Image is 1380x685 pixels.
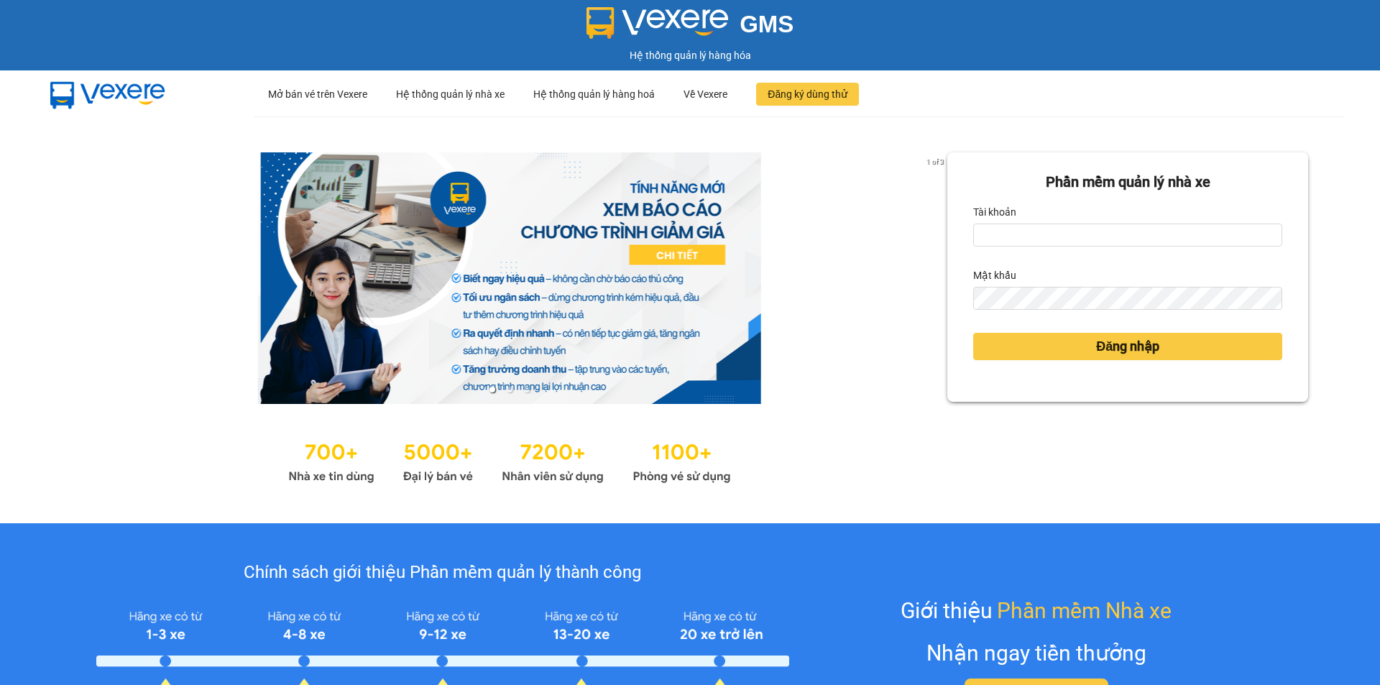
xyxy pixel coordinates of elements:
span: Đăng ký dùng thử [768,86,847,102]
li: slide item 2 [507,387,512,392]
label: Mật khẩu [973,264,1016,287]
div: Về Vexere [684,71,727,117]
div: Hệ thống quản lý hàng hoá [533,71,655,117]
div: Phần mềm quản lý nhà xe [973,171,1282,193]
div: Hệ thống quản lý hàng hóa [4,47,1376,63]
li: slide item 1 [489,387,495,392]
img: mbUUG5Q.png [36,70,180,118]
a: GMS [586,22,794,33]
div: Chính sách giới thiệu Phần mềm quản lý thành công [96,559,788,587]
div: Mở bán vé trên Vexere [268,71,367,117]
button: previous slide / item [72,152,92,404]
div: Giới thiệu [901,594,1172,627]
input: Mật khẩu [973,287,1282,310]
div: Nhận ngay tiền thưởng [926,636,1146,670]
button: Đăng nhập [973,333,1282,360]
p: 1 of 3 [922,152,947,171]
img: Statistics.png [288,433,731,487]
input: Tài khoản [973,224,1282,247]
li: slide item 3 [524,387,530,392]
label: Tài khoản [973,201,1016,224]
span: Đăng nhập [1096,336,1159,357]
button: Đăng ký dùng thử [756,83,859,106]
div: Hệ thống quản lý nhà xe [396,71,505,117]
span: Phần mềm Nhà xe [997,594,1172,627]
button: next slide / item [927,152,947,404]
img: logo 2 [586,7,729,39]
span: GMS [740,11,793,37]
